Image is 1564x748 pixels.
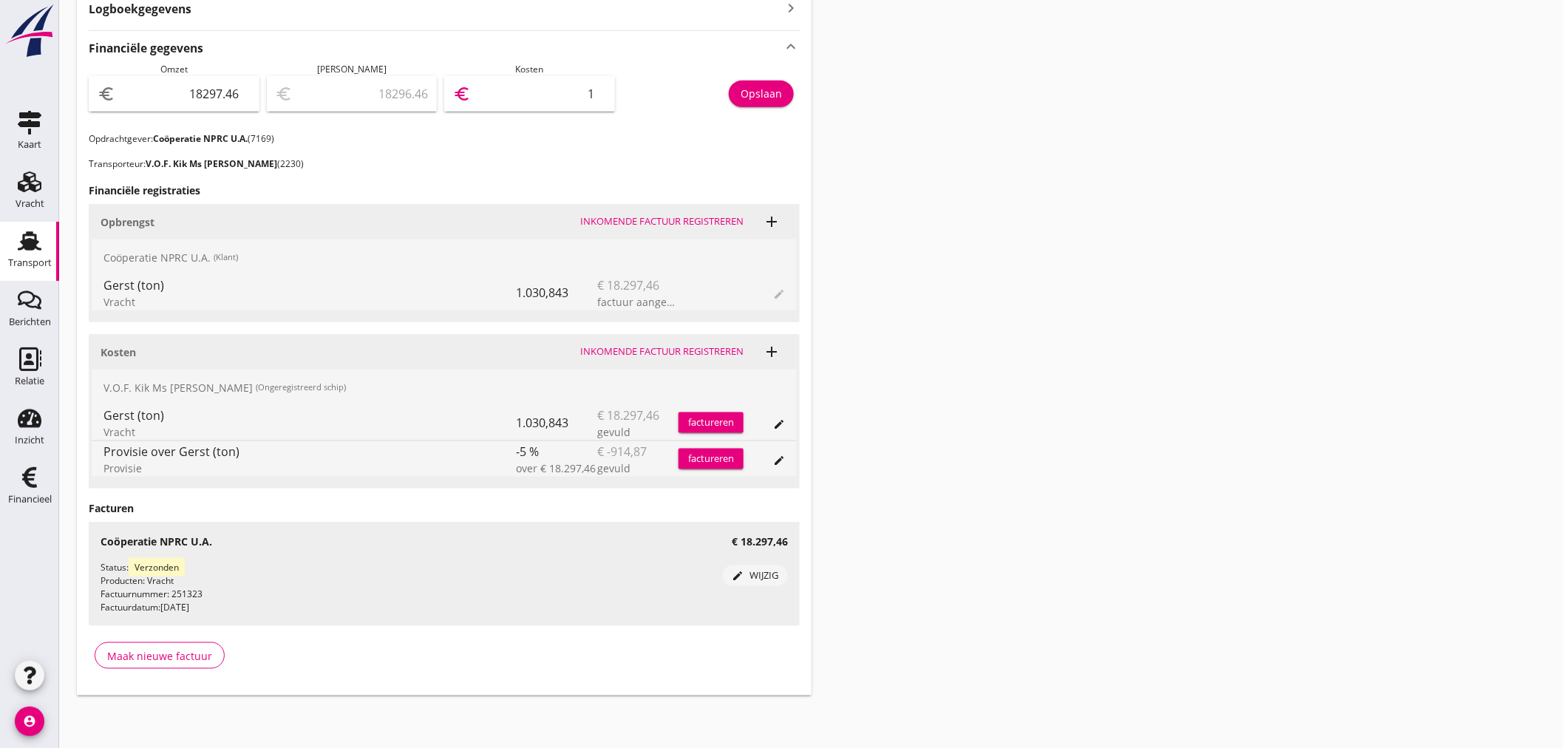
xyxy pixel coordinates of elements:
div: gevuld [597,424,679,440]
h3: Coöperatie NPRC U.A. [101,534,212,549]
span: [DATE] [160,601,189,613]
div: Inkomende factuur registreren [580,344,744,359]
strong: Financiële gegevens [89,40,203,57]
h3: Facturen [89,500,800,516]
span: € -914,87 [597,443,647,460]
i: edit [732,570,744,582]
div: V.O.F. Kik Ms [PERSON_NAME] [92,370,797,405]
h3: € 18.297,46 [732,534,788,549]
small: (Ongeregistreerd schip) [256,381,346,394]
div: -5 % [516,441,597,477]
div: Berichten [9,317,51,327]
div: Relatie [15,376,44,386]
i: euro [453,85,471,103]
p: Opdrachtgever: (7169) [89,132,800,146]
div: Financieel [8,494,52,504]
div: 1.030,843 [516,405,597,441]
i: account_circle [15,707,44,736]
div: Provisie [103,460,516,476]
div: gevuld [597,460,679,476]
button: Inkomende factuur registreren [574,341,749,362]
h3: Financiële registraties [89,183,800,198]
input: 0,00 [118,82,251,106]
i: keyboard_arrow_up [782,37,800,57]
i: edit [773,418,785,430]
div: factuur aangemaakt [597,294,679,310]
button: Opslaan [729,81,794,107]
div: wijzig [729,568,782,583]
span: € 18.297,46 [597,407,659,424]
div: factureren [679,452,744,466]
div: Vracht [103,294,516,310]
div: Gerst (ton) [103,276,516,294]
strong: V.O.F. Kik Ms [PERSON_NAME] [146,157,277,170]
div: factureren [679,415,744,430]
div: 1.030,843 [516,275,597,310]
div: Maak nieuwe factuur [107,648,212,664]
span: Kosten [515,63,543,75]
button: Inkomende factuur registreren [574,211,749,232]
span: Verzonden [129,558,185,577]
div: Status: Producten: Vracht Factuurnummer: 251323 Factuurdatum: [101,561,723,614]
strong: Coöperatie NPRC U.A. [153,132,248,145]
i: edit [773,455,785,466]
button: wijzig [723,565,788,586]
small: (Klant) [214,251,238,264]
button: factureren [679,412,744,433]
span: € 18.297,46 [597,276,659,294]
div: over € 18.297,46 [516,460,597,476]
div: Vracht [103,424,516,440]
div: Opslaan [741,86,782,101]
div: Vracht [16,199,44,208]
div: Coöperatie NPRC U.A. [92,239,797,275]
i: euro [98,85,115,103]
div: Gerst (ton) [103,407,516,424]
div: Inzicht [15,435,44,445]
div: Inkomende factuur registreren [580,214,744,229]
input: 0,00 [474,82,606,106]
button: factureren [679,449,744,469]
i: add [763,213,781,231]
i: add [763,343,781,361]
span: Omzet [160,63,188,75]
p: Transporteur: (2230) [89,157,800,171]
div: Transport [8,258,52,268]
img: logo-small.a267ee39.svg [3,4,56,58]
div: Provisie over Gerst (ton) [103,443,516,460]
button: Maak nieuwe factuur [95,642,225,669]
strong: Kosten [101,345,136,359]
span: [PERSON_NAME] [317,63,387,75]
div: Kaart [18,140,41,149]
strong: Opbrengst [101,215,154,229]
strong: Logboekgegevens [89,1,191,18]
